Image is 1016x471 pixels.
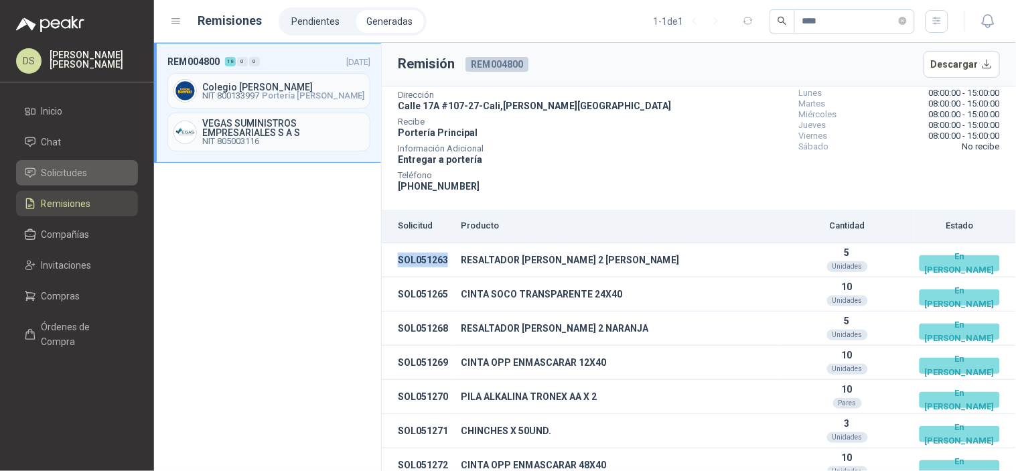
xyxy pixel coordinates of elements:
[42,135,62,149] span: Chat
[202,82,364,92] span: Colegio [PERSON_NAME]
[914,312,1016,346] td: En tránsito
[780,210,914,243] th: Cantidad
[42,320,125,349] span: Órdenes de Compra
[914,210,1016,243] th: Estado
[827,432,868,443] div: Unidades
[202,137,364,145] span: NIT 805003116
[154,43,381,163] a: REM0048001800[DATE] Company LogoColegio [PERSON_NAME]NIT 800133997Portería [PERSON_NAME]Company L...
[920,289,1000,306] div: En [PERSON_NAME]
[455,380,780,414] td: PILA ALKALINA TRONEX AA X 2
[398,154,482,165] span: Entregar a portería
[16,48,42,74] div: DS
[914,380,1016,414] td: En tránsito
[920,426,1000,442] div: En [PERSON_NAME]
[42,227,90,242] span: Compañías
[382,312,455,346] td: SOL051268
[929,109,1000,120] span: 08:00:00 - 15:00:00
[42,196,91,211] span: Remisiones
[16,160,138,186] a: Solicitudes
[827,364,868,375] div: Unidades
[799,109,837,120] span: Miércoles
[827,295,868,306] div: Unidades
[382,346,455,380] td: SOL051269
[16,191,138,216] a: Remisiones
[198,11,263,30] h1: Remisiones
[929,120,1000,131] span: 08:00:00 - 15:00:00
[799,141,829,152] span: Sábado
[262,92,364,100] span: Portería [PERSON_NAME]
[786,384,909,395] p: 10
[920,324,1000,340] div: En [PERSON_NAME]
[42,104,63,119] span: Inicio
[167,54,220,69] span: REM004800
[174,121,196,143] img: Company Logo
[654,11,727,32] div: 1 - 1 de 1
[899,15,907,27] span: close-circle
[455,277,780,312] td: CINTA SOCO TRANSPARENTE 24X40
[799,98,826,109] span: Martes
[920,358,1000,374] div: En [PERSON_NAME]
[42,289,80,304] span: Compras
[827,261,868,272] div: Unidades
[786,452,909,463] p: 10
[929,88,1000,98] span: 08:00:00 - 15:00:00
[398,172,672,179] span: Teléfono
[16,129,138,155] a: Chat
[914,414,1016,448] td: En tránsito
[42,258,92,273] span: Invitaciones
[778,16,787,25] span: search
[833,398,862,409] div: Pares
[455,312,780,346] td: RESALTADOR [PERSON_NAME] 2 NARANJA
[398,100,672,111] span: Calle 17A #107-27 - Cali , [PERSON_NAME][GEOGRAPHIC_DATA]
[929,98,1000,109] span: 08:00:00 - 15:00:00
[346,57,370,67] span: [DATE]
[398,92,672,98] span: Dirección
[249,57,260,66] div: 0
[16,16,84,32] img: Logo peakr
[455,414,780,448] td: CHINCHES X 50UND.
[920,392,1000,408] div: En [PERSON_NAME]
[398,145,672,152] span: Información Adicional
[786,281,909,292] p: 10
[50,50,138,69] p: [PERSON_NAME] [PERSON_NAME]
[924,51,1001,78] button: Descargar
[382,243,455,277] td: SOL051263
[382,414,455,448] td: SOL051271
[382,380,455,414] td: SOL051270
[799,88,822,98] span: Lunes
[827,330,868,340] div: Unidades
[799,131,828,141] span: Viernes
[455,210,780,243] th: Producto
[398,119,672,125] span: Recibe
[398,54,455,74] h3: Remisión
[786,350,909,360] p: 10
[786,247,909,258] p: 5
[16,253,138,278] a: Invitaciones
[42,165,88,180] span: Solicitudes
[786,316,909,326] p: 5
[799,120,826,131] span: Jueves
[356,10,424,33] a: Generadas
[455,243,780,277] td: RESALTADOR [PERSON_NAME] 2 [PERSON_NAME]
[455,346,780,380] td: CINTA OPP ENMASCARAR 12X40
[16,98,138,124] a: Inicio
[899,17,907,25] span: close-circle
[398,181,480,192] span: [PHONE_NUMBER]
[202,92,259,100] span: NIT 800133997
[202,119,364,137] span: VEGAS SUMINISTROS EMPRESARIALES S A S
[465,57,528,72] span: REM004800
[16,314,138,354] a: Órdenes de Compra
[382,277,455,312] td: SOL051265
[237,57,248,66] div: 0
[398,127,478,138] span: Portería Principal
[16,283,138,309] a: Compras
[786,418,909,429] p: 3
[16,222,138,247] a: Compañías
[914,243,1016,277] td: En tránsito
[914,277,1016,312] td: En tránsito
[281,10,351,33] a: Pendientes
[962,141,1000,152] span: No recibe
[174,80,196,102] img: Company Logo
